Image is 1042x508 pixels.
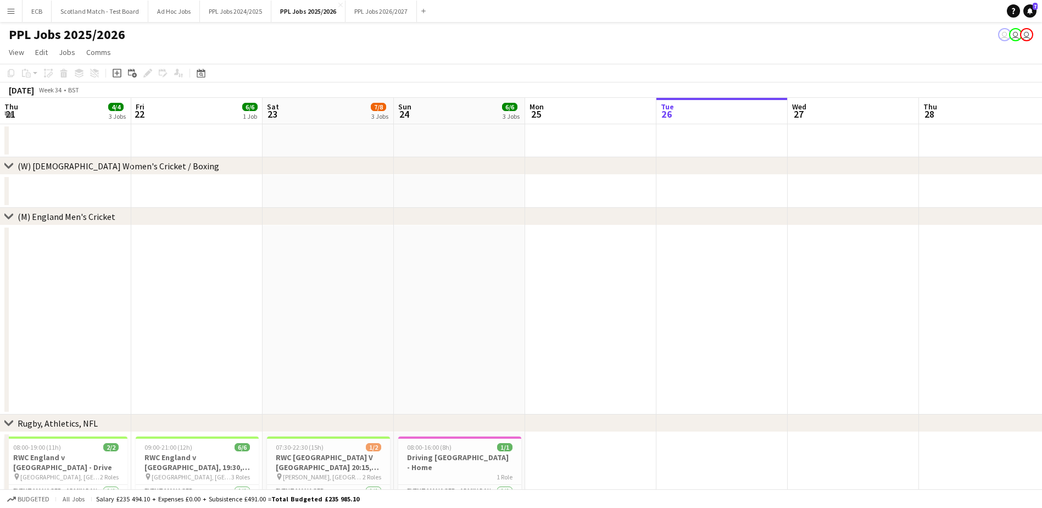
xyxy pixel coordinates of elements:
[283,473,363,481] span: [PERSON_NAME], [GEOGRAPHIC_DATA]
[1033,3,1038,10] span: 7
[148,1,200,22] button: Ad Hoc Jobs
[659,108,674,120] span: 26
[265,108,279,120] span: 23
[103,443,119,451] span: 2/2
[1020,28,1033,41] app-user-avatar: Jane Barron
[9,47,24,57] span: View
[398,102,411,112] span: Sun
[9,85,34,96] div: [DATE]
[502,103,517,111] span: 6/6
[152,473,231,481] span: [GEOGRAPHIC_DATA], [GEOGRAPHIC_DATA]
[109,112,126,120] div: 3 Jobs
[9,26,125,43] h1: PPL Jobs 2025/2026
[363,473,381,481] span: 2 Roles
[497,443,512,451] span: 1/1
[36,86,64,94] span: Week 34
[136,452,259,472] h3: RWC England v [GEOGRAPHIC_DATA], 19:30, [GEOGRAPHIC_DATA]
[530,102,544,112] span: Mon
[100,473,119,481] span: 2 Roles
[59,47,75,57] span: Jobs
[267,102,279,112] span: Sat
[271,495,359,503] span: Total Budgeted £235 985.10
[31,45,52,59] a: Edit
[371,112,388,120] div: 3 Jobs
[922,108,937,120] span: 28
[792,102,806,112] span: Wed
[86,47,111,57] span: Comms
[52,1,148,22] button: Scotland Match - Test Board
[661,102,674,112] span: Tue
[96,495,359,503] div: Salary £235 494.10 + Expenses £0.00 + Subsistence £491.00 =
[371,103,386,111] span: 7/8
[82,45,115,59] a: Comms
[231,473,250,481] span: 3 Roles
[18,161,219,172] div: (W) [DEMOGRAPHIC_DATA] Women's Cricket / Boxing
[18,211,115,222] div: (M) England Men's Cricket
[18,495,49,503] span: Budgeted
[4,45,29,59] a: View
[68,86,79,94] div: BST
[4,452,127,472] h3: RWC England v [GEOGRAPHIC_DATA] - Drive
[200,1,271,22] button: PPL Jobs 2024/2025
[243,112,257,120] div: 1 Job
[366,443,381,451] span: 1/2
[271,1,346,22] button: PPL Jobs 2025/2026
[497,473,512,481] span: 1 Role
[242,103,258,111] span: 6/6
[1009,28,1022,41] app-user-avatar: Jane Barron
[3,108,18,120] span: 21
[276,443,324,451] span: 07:30-22:30 (15h)
[407,443,452,451] span: 08:00-16:00 (8h)
[54,45,80,59] a: Jobs
[18,418,98,429] div: Rugby, Athletics, NFL
[398,452,521,472] h3: Driving [GEOGRAPHIC_DATA] - Home
[397,108,411,120] span: 24
[108,103,124,111] span: 4/4
[136,102,144,112] span: Fri
[528,108,544,120] span: 25
[60,495,87,503] span: All jobs
[20,473,100,481] span: [GEOGRAPHIC_DATA], [GEOGRAPHIC_DATA]
[267,452,390,472] h3: RWC [GEOGRAPHIC_DATA] V [GEOGRAPHIC_DATA] 20:15, [GEOGRAPHIC_DATA]
[13,443,61,451] span: 08:00-19:00 (11h)
[790,108,806,120] span: 27
[1023,4,1037,18] a: 7
[5,493,51,505] button: Budgeted
[923,102,937,112] span: Thu
[144,443,192,451] span: 09:00-21:00 (12h)
[134,108,144,120] span: 22
[35,47,48,57] span: Edit
[23,1,52,22] button: ECB
[503,112,520,120] div: 3 Jobs
[4,102,18,112] span: Thu
[346,1,417,22] button: PPL Jobs 2026/2027
[998,28,1011,41] app-user-avatar: Jane Barron
[235,443,250,451] span: 6/6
